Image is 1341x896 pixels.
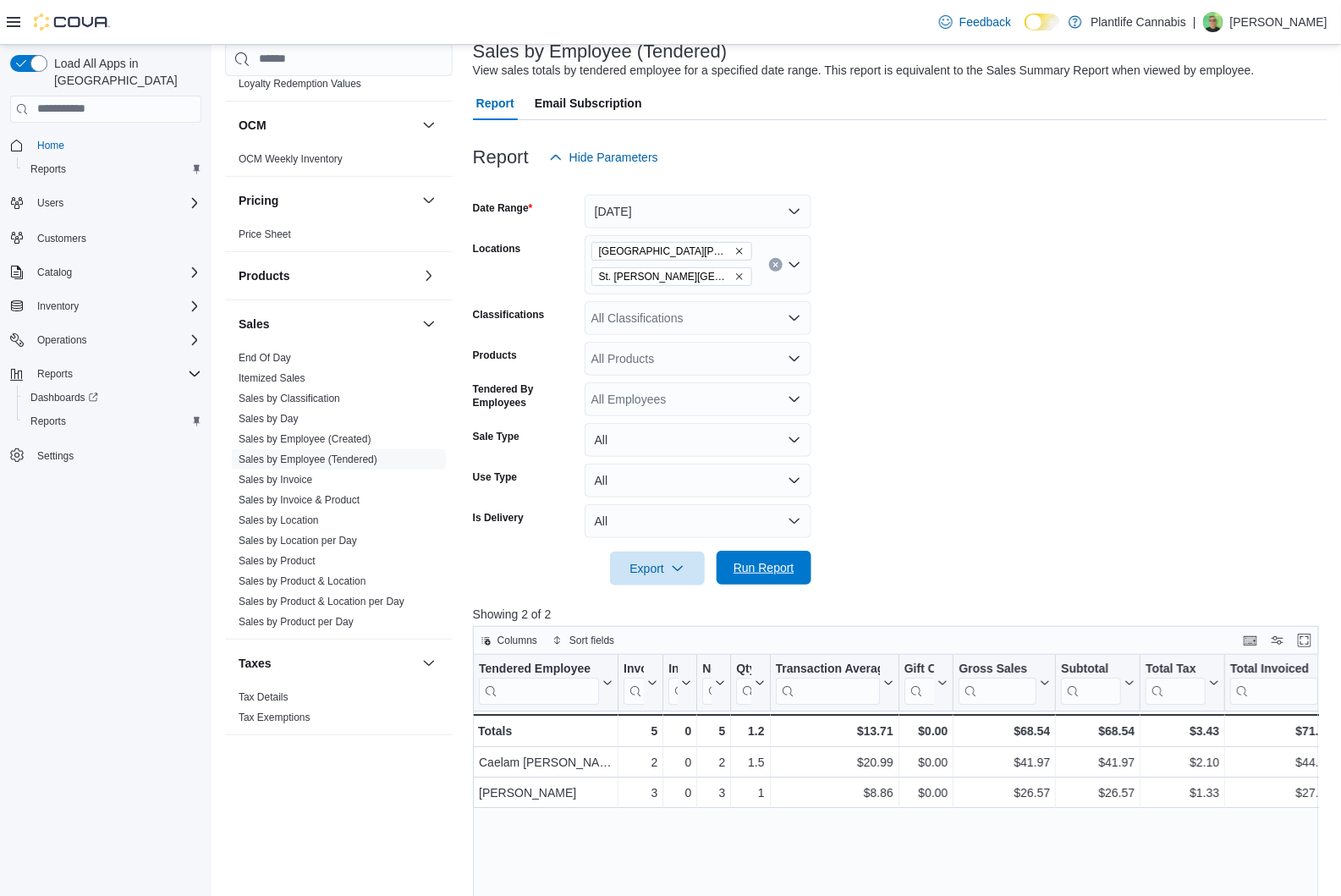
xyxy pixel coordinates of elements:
button: Sort fields [546,630,621,651]
button: Users [3,191,208,215]
button: Remove St. Albert - Erin Ridge from selection in this group [734,246,745,256]
span: [GEOGRAPHIC_DATA][PERSON_NAME] [599,243,731,260]
h3: Pricing [239,192,278,209]
button: Customers [3,225,208,250]
a: Sales by Location per Day [239,535,357,547]
a: Loyalty Redemption Values [239,78,361,90]
div: Invoices Sold [624,662,644,678]
div: Invoices Ref [668,662,678,705]
button: Reports [17,410,208,433]
button: Sales [239,316,415,333]
a: End Of Day [239,352,291,364]
span: Sales by Invoice [239,473,312,486]
a: Dashboards [17,386,208,410]
span: Settings [30,445,201,466]
button: Taxes [239,655,415,672]
span: Price Sheet [239,228,291,241]
button: Sales [419,314,439,334]
span: Customers [30,227,201,248]
div: Tendered Employee [479,662,599,678]
span: Loyalty Redemption Values [239,77,361,91]
button: Open list of options [788,311,801,325]
button: Display options [1267,630,1288,651]
span: St. [PERSON_NAME][GEOGRAPHIC_DATA] [599,268,731,285]
div: Transaction Average [775,662,879,705]
span: Sales by Employee (Tendered) [239,453,377,466]
button: All [585,504,811,538]
button: Columns [474,630,544,651]
button: OCM [239,117,415,134]
span: Sales by Invoice & Product [239,493,360,507]
div: Tendered Employee [479,662,599,705]
a: Dashboards [24,388,105,408]
button: Invoices Sold [624,662,657,705]
span: Reports [24,411,201,432]
div: $20.99 [775,752,893,772]
a: Tax Details [239,691,289,703]
span: Dashboards [24,388,201,408]
div: $44.07 [1230,752,1332,772]
div: Net Sold [702,662,712,705]
label: Locations [473,242,521,256]
div: Gross Sales [959,662,1036,678]
span: Sales by Employee (Created) [239,432,371,446]
div: Loyalty [225,53,453,101]
label: Tendered By Employees [473,382,578,410]
button: Products [419,266,439,286]
div: Total Tax [1146,662,1206,678]
div: $68.54 [959,721,1050,741]
button: Gift Cards [904,662,948,705]
div: 0 [668,721,691,741]
a: Sales by Classification [239,393,340,404]
span: Email Subscription [535,86,642,120]
a: Itemized Sales [239,372,305,384]
div: $27.90 [1230,783,1332,803]
label: Date Range [473,201,533,215]
p: Showing 2 of 2 [473,606,1327,623]
button: Catalog [30,262,79,283]
a: Sales by Employee (Tendered) [239,453,377,465]
label: Classifications [473,308,545,322]
span: Home [30,135,201,156]
span: Load All Apps in [GEOGRAPHIC_DATA] [47,55,201,89]
div: Gift Cards [904,662,934,678]
button: Products [239,267,415,284]
span: Home [37,139,64,152]
p: | [1193,12,1196,32]
span: Tax Details [239,690,289,704]
span: End Of Day [239,351,291,365]
div: Sales [225,348,453,639]
div: Invoices Ref [668,662,678,678]
h3: Taxes [239,655,272,672]
button: Invoices Ref [668,662,691,705]
div: 0 [668,783,691,803]
span: Users [30,193,201,213]
button: Export [610,552,705,585]
span: Reports [24,159,201,179]
span: St. Albert - Jensen Lakes [591,267,752,286]
a: Sales by Invoice & Product [239,494,360,506]
span: Inventory [37,300,79,313]
span: Export [620,552,695,585]
a: Sales by Day [239,413,299,425]
button: [DATE] [585,195,811,228]
div: $68.54 [1061,721,1135,741]
button: Run Report [717,551,811,585]
div: $26.57 [959,783,1050,803]
div: 3 [702,783,725,803]
a: Sales by Product & Location [239,575,366,587]
img: Cova [34,14,110,30]
div: Pricing [225,224,453,251]
a: OCM Weekly Inventory [239,153,343,165]
a: Price Sheet [239,228,291,240]
div: 0 [668,752,691,772]
button: Total Tax [1146,662,1219,705]
a: Feedback [932,5,1018,39]
button: Open list of options [788,258,801,272]
div: $71.97 [1230,721,1332,741]
a: Customers [30,228,93,249]
button: Home [3,133,208,157]
span: Catalog [37,266,72,279]
button: Catalog [3,261,208,284]
label: Sale Type [473,430,519,443]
